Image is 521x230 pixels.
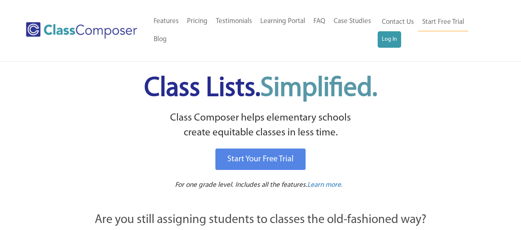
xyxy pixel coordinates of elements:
[378,13,489,48] nav: Header Menu
[227,155,294,163] span: Start Your Free Trial
[418,13,468,32] a: Start Free Trial
[307,180,343,191] a: Learn more.
[309,12,329,30] a: FAQ
[378,13,418,31] a: Contact Us
[51,211,471,229] p: Are you still assigning students to classes the old-fashioned way?
[212,12,256,30] a: Testimonials
[215,149,306,170] a: Start Your Free Trial
[256,12,309,30] a: Learning Portal
[150,12,183,30] a: Features
[183,12,212,30] a: Pricing
[260,75,377,102] span: Simplified.
[150,12,378,49] nav: Header Menu
[144,75,377,102] span: Class Lists.
[378,31,401,48] a: Log In
[26,22,137,39] img: Class Composer
[175,181,307,188] span: For one grade level. Includes all the features.
[49,111,472,141] p: Class Composer helps elementary schools create equitable classes in less time.
[307,181,343,188] span: Learn more.
[150,30,171,49] a: Blog
[329,12,375,30] a: Case Studies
